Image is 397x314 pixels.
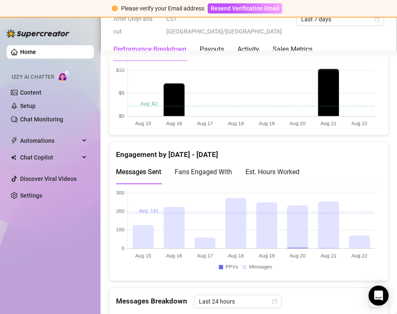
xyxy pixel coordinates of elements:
[11,137,18,144] span: thunderbolt
[208,3,282,13] button: Resend Verification Email
[200,44,224,54] div: Payouts
[20,116,63,123] a: Chat Monitoring
[20,175,77,182] a: Discover Viral Videos
[211,5,279,12] span: Resend Verification Email
[273,44,312,54] div: Sales Metrics
[57,70,70,82] img: AI Chatter
[20,151,80,164] span: Chat Copilot
[20,49,36,55] a: Home
[272,299,277,304] span: calendar
[20,134,80,147] span: Automations
[116,295,382,308] div: Messages Breakdown
[113,13,161,38] span: After OnlyFans cut
[199,295,277,308] span: Last 24 hours
[116,142,382,160] div: Engagement by [DATE] - [DATE]
[369,286,389,306] div: Open Intercom Messenger
[116,168,161,176] span: Messages Sent
[175,168,232,176] span: Fans Engaged With
[12,73,54,81] span: Izzy AI Chatter
[7,29,70,38] img: logo-BBDzfeDw.svg
[245,167,299,177] div: Est. Hours Worked
[121,4,204,13] div: Please verify your Email address
[166,13,291,38] span: CST [GEOGRAPHIC_DATA]/[GEOGRAPHIC_DATA]
[374,17,379,22] span: calendar
[20,89,41,96] a: Content
[11,154,16,160] img: Chat Copilot
[237,44,259,54] div: Activity
[301,13,379,26] span: Last 7 days
[113,44,186,54] div: Performance Breakdown
[112,5,118,11] span: exclamation-circle
[20,103,36,109] a: Setup
[20,192,42,199] a: Settings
